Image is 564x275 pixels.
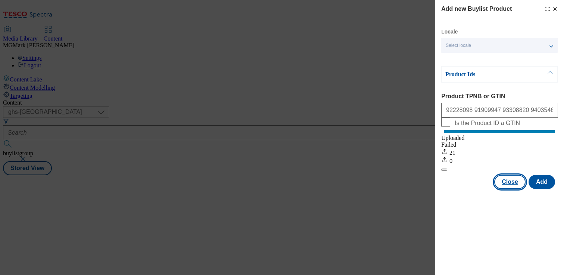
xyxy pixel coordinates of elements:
label: Locale [441,30,458,34]
span: Select locale [446,43,471,48]
span: Is the Product ID a GTIN [455,120,520,127]
button: Select locale [441,38,558,53]
p: Product Ids [445,71,524,78]
button: Close [494,175,526,189]
h4: Add new Buylist Product [441,4,512,13]
div: Failed [441,141,558,148]
input: Enter 1 or 20 space separated Product TPNB or GTIN [441,103,558,118]
div: 0 [441,156,558,164]
div: 21 [441,148,558,156]
button: Add [529,175,555,189]
div: Uploaded [441,135,558,141]
label: Product TPNB or GTIN [441,93,558,100]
